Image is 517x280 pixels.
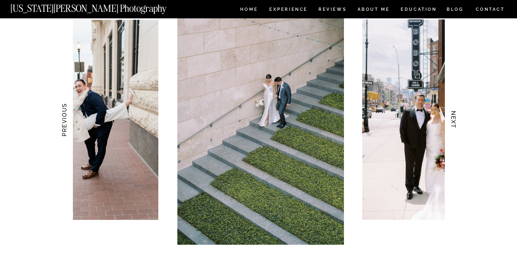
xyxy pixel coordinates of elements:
[400,7,438,13] a: EDUCATION
[475,5,505,13] a: CONTACT
[60,97,68,143] h3: PREVIOUS
[357,7,390,13] a: ABOUT ME
[239,7,259,13] a: HOME
[10,4,191,10] a: [US_STATE][PERSON_NAME] Photography
[318,7,345,13] a: REVIEWS
[269,7,307,13] a: Experience
[447,7,464,13] a: BLOG
[450,97,457,143] h3: NEXT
